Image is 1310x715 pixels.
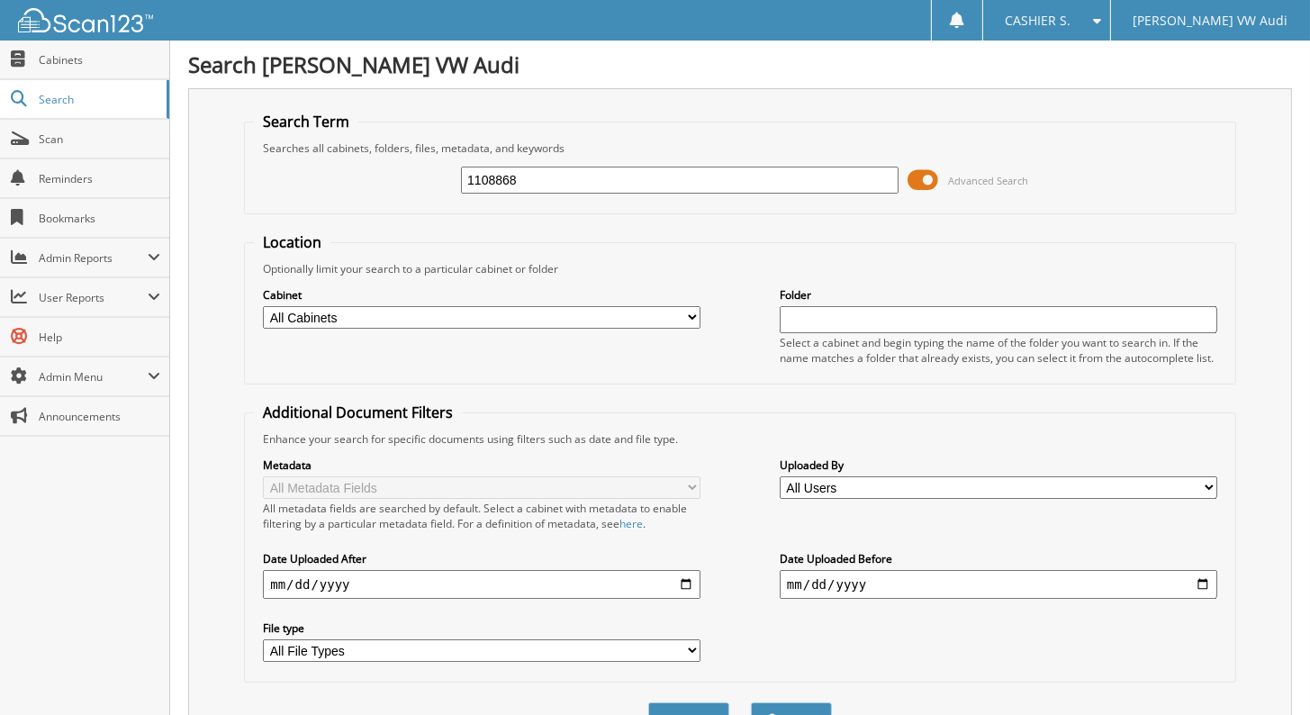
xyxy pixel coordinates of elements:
[1220,629,1310,715] iframe: Chat Widget
[780,287,1217,303] label: Folder
[780,335,1217,366] div: Select a cabinet and begin typing the name of the folder you want to search in. If the name match...
[188,50,1292,79] h1: Search [PERSON_NAME] VW Audi
[263,620,700,636] label: File type
[263,457,700,473] label: Metadata
[39,52,160,68] span: Cabinets
[1133,15,1287,26] span: [PERSON_NAME] VW Audi
[39,369,148,385] span: Admin Menu
[263,287,700,303] label: Cabinet
[39,131,160,147] span: Scan
[254,112,358,131] legend: Search Term
[254,261,1225,276] div: Optionally limit your search to a particular cabinet or folder
[39,409,160,424] span: Announcements
[18,8,153,32] img: scan123-logo-white.svg
[780,551,1217,566] label: Date Uploaded Before
[263,570,700,599] input: start
[1005,15,1071,26] span: CASHIER S.
[39,330,160,345] span: Help
[254,403,462,422] legend: Additional Document Filters
[39,171,160,186] span: Reminders
[254,140,1225,156] div: Searches all cabinets, folders, files, metadata, and keywords
[948,174,1028,187] span: Advanced Search
[39,92,158,107] span: Search
[263,551,700,566] label: Date Uploaded After
[39,211,160,226] span: Bookmarks
[39,290,148,305] span: User Reports
[619,516,643,531] a: here
[780,570,1217,599] input: end
[780,457,1217,473] label: Uploaded By
[39,250,148,266] span: Admin Reports
[254,232,330,252] legend: Location
[254,431,1225,447] div: Enhance your search for specific documents using filters such as date and file type.
[263,501,700,531] div: All metadata fields are searched by default. Select a cabinet with metadata to enable filtering b...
